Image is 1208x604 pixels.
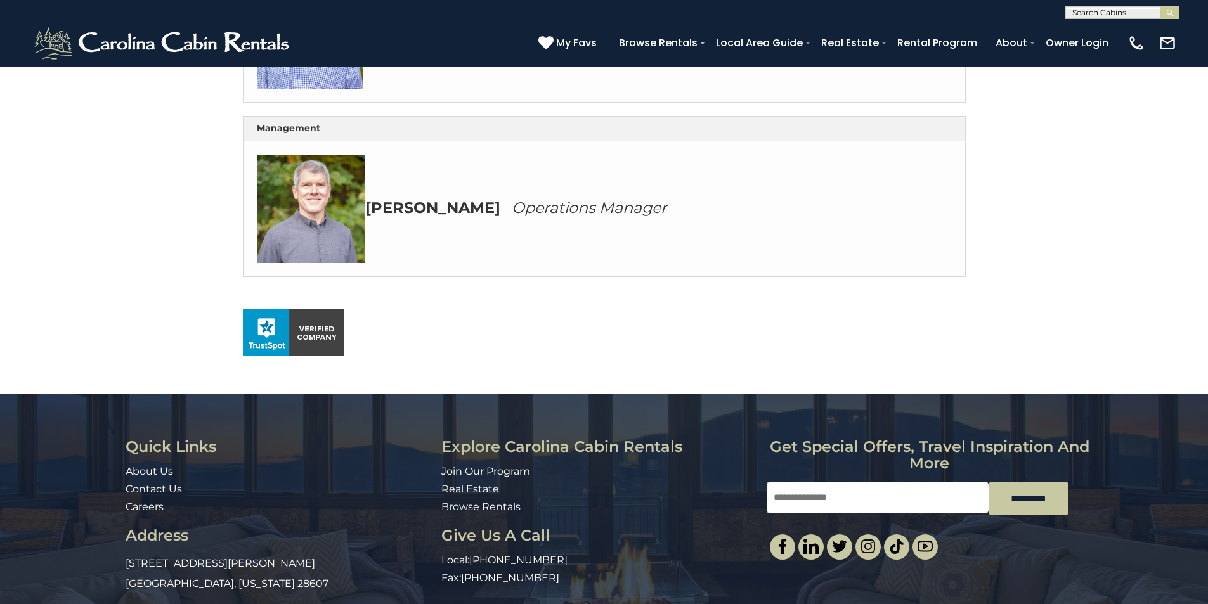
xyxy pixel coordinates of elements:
a: [PHONE_NUMBER] [461,572,559,584]
a: Browse Rentals [613,32,704,54]
strong: [PERSON_NAME] [365,198,500,217]
a: Local Area Guide [710,32,809,54]
img: twitter-single.svg [832,539,847,554]
h3: Address [126,527,432,544]
img: mail-regular-white.png [1159,34,1176,52]
a: Join Our Program [441,465,530,477]
img: tiktok.svg [889,539,904,554]
img: facebook-single.svg [775,539,790,554]
img: phone-regular-white.png [1127,34,1145,52]
a: Rental Program [891,32,984,54]
em: – Operations Manager [500,198,667,217]
a: About Us [126,465,173,477]
a: Careers [126,501,164,513]
img: seal_horizontal.png [243,309,344,356]
img: instagram-single.svg [861,539,876,554]
img: youtube-light.svg [918,539,933,554]
a: [PHONE_NUMBER] [469,554,568,566]
img: linkedin-single.svg [803,539,819,554]
a: Owner Login [1039,32,1115,54]
p: Local: [441,553,757,568]
a: Browse Rentals [441,501,521,513]
strong: Management [257,122,320,134]
img: White-1-2.png [32,24,295,62]
h3: Get special offers, travel inspiration and more [767,439,1092,472]
a: My Favs [538,35,600,51]
a: Contact Us [126,483,182,495]
p: Fax: [441,571,757,586]
p: [STREET_ADDRESS][PERSON_NAME] [GEOGRAPHIC_DATA], [US_STATE] 28607 [126,553,432,594]
a: Real Estate [815,32,885,54]
span: My Favs [556,35,597,51]
h3: Quick Links [126,439,432,455]
h3: Explore Carolina Cabin Rentals [441,439,757,455]
a: Real Estate [441,483,499,495]
h3: Give Us A Call [441,527,757,544]
a: About [989,32,1034,54]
